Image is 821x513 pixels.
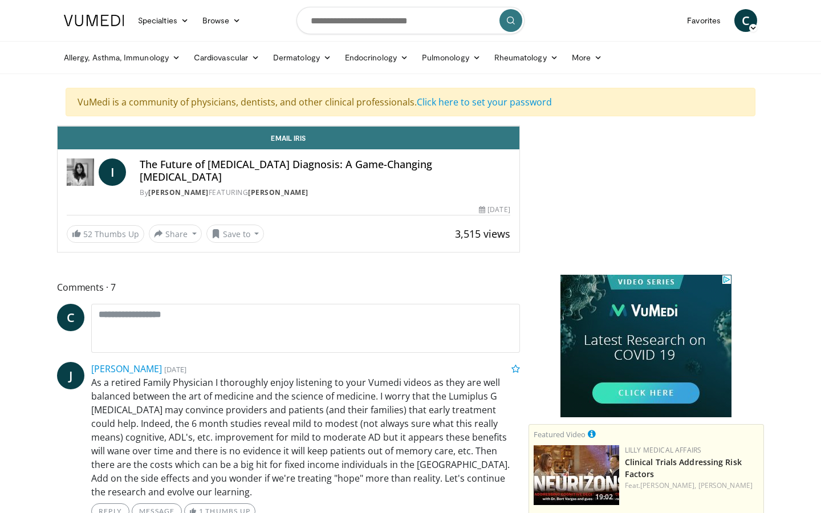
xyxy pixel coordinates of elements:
a: Lilly Medical Affairs [625,445,702,455]
button: Save to [206,225,265,243]
h4: The Future of [MEDICAL_DATA] Diagnosis: A Game-Changing [MEDICAL_DATA] [140,158,510,183]
div: VuMedi is a community of physicians, dentists, and other clinical professionals. [66,88,755,116]
iframe: Advertisement [560,125,731,268]
a: 52 Thumbs Up [67,225,144,243]
a: Cardiovascular [187,46,266,69]
small: Featured Video [534,429,586,439]
div: [DATE] [479,205,510,215]
a: Email Iris [58,127,519,149]
a: C [57,304,84,331]
a: C [734,9,757,32]
a: Endocrinology [338,46,415,69]
span: 52 [83,229,92,239]
span: 19:02 [592,492,616,502]
img: Dr. Iris Gorfinkel [67,158,94,186]
p: As a retired Family Physician I thoroughly enjoy listening to your Vumedi videos as they are well... [91,376,520,499]
a: I [99,158,126,186]
a: Rheumatology [487,46,565,69]
a: Dermatology [266,46,338,69]
span: Comments 7 [57,280,520,295]
a: [PERSON_NAME] [248,188,308,197]
div: Feat. [625,481,759,491]
a: Browse [196,9,248,32]
a: Click here to set your password [417,96,552,108]
iframe: Advertisement [560,275,731,417]
a: Pulmonology [415,46,487,69]
small: [DATE] [164,364,186,374]
a: Clinical Trials Addressing Risk Factors [625,457,742,479]
img: VuMedi Logo [64,15,124,26]
a: Specialties [131,9,196,32]
img: 1541e73f-d457-4c7d-a135-57e066998777.png.150x105_q85_crop-smart_upscale.jpg [534,445,619,505]
a: Allergy, Asthma, Immunology [57,46,187,69]
a: [PERSON_NAME] [91,363,162,375]
a: [PERSON_NAME] [698,481,753,490]
a: J [57,362,84,389]
button: Share [149,225,202,243]
a: [PERSON_NAME] [148,188,209,197]
a: 19:02 [534,445,619,505]
a: [PERSON_NAME], [640,481,696,490]
a: More [565,46,609,69]
video-js: Video Player [58,126,519,127]
input: Search topics, interventions [296,7,525,34]
div: By FEATURING [140,188,510,198]
a: Favorites [680,9,727,32]
span: 3,515 views [455,227,510,241]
